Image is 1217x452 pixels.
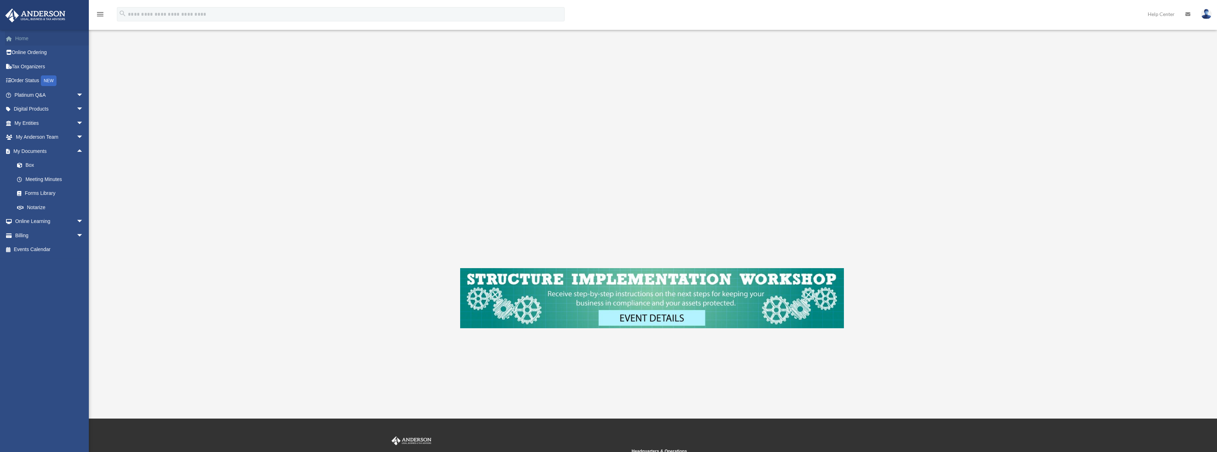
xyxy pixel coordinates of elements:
a: Box [10,158,94,172]
a: Order StatusNEW [5,74,94,88]
iframe: LLC Binder Walkthrough [460,42,844,258]
a: Platinum Q&Aarrow_drop_down [5,88,94,102]
a: Meeting Minutes [10,172,94,186]
span: arrow_drop_down [76,102,91,117]
a: Events Calendar [5,243,94,257]
span: arrow_drop_down [76,88,91,102]
a: My Anderson Teamarrow_drop_down [5,130,94,144]
span: arrow_drop_up [76,144,91,159]
a: Tax Organizers [5,59,94,74]
span: arrow_drop_down [76,116,91,131]
img: Anderson Advisors Platinum Portal [390,436,433,446]
img: Anderson Advisors Platinum Portal [3,9,68,22]
a: Home [5,31,94,46]
span: arrow_drop_down [76,214,91,229]
a: Digital Productsarrow_drop_down [5,102,94,116]
div: NEW [41,75,56,86]
a: menu [96,12,104,18]
i: menu [96,10,104,18]
a: My Documentsarrow_drop_up [5,144,94,158]
a: Online Ordering [5,46,94,60]
a: My Entitiesarrow_drop_down [5,116,94,130]
span: arrow_drop_down [76,228,91,243]
img: User Pic [1201,9,1212,19]
a: Online Learningarrow_drop_down [5,214,94,229]
a: Notarize [10,200,94,214]
i: search [119,10,126,17]
a: Forms Library [10,186,94,201]
span: arrow_drop_down [76,130,91,145]
a: Billingarrow_drop_down [5,228,94,243]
